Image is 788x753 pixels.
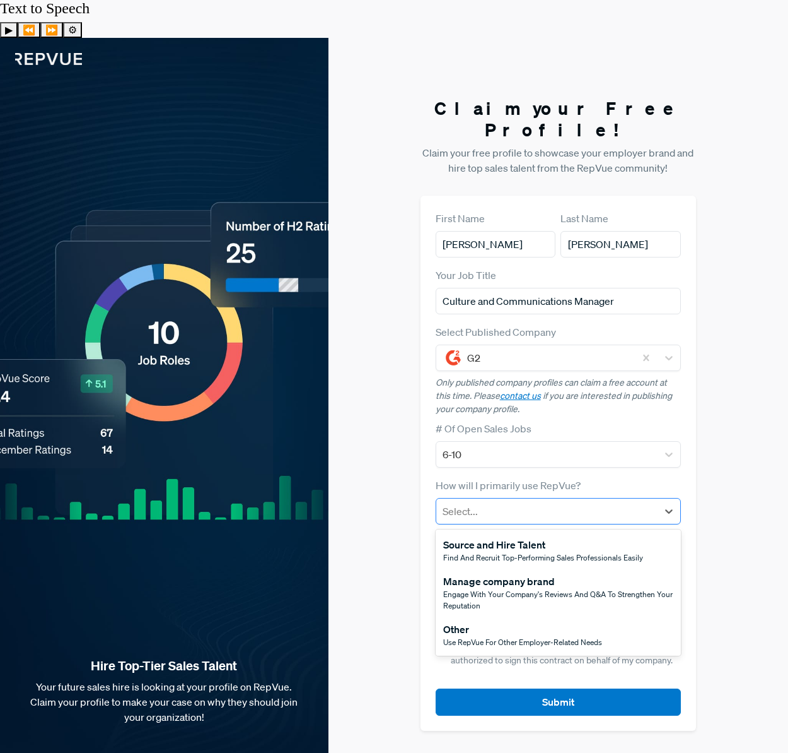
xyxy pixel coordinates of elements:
label: Your Job Title [436,268,496,283]
button: Settings [63,22,82,38]
label: Select Published Company [436,324,556,340]
div: Source and Hire Talent [443,537,643,552]
div: Manage company brand [443,574,674,589]
span: Find and recruit top-performing sales professionals easily [443,552,643,563]
span: Engage with your company's reviews and Q&A to strengthen your reputation [443,589,673,611]
button: Forward [40,22,63,38]
h3: Claim your Free Profile! [420,98,697,140]
button: Submit [436,689,681,716]
label: First Name [436,211,485,226]
p: Your future sales hire is looking at your profile on RepVue. Claim your profile to make your case... [20,679,308,725]
label: # Of Open Sales Jobs [436,421,531,436]
label: How will I primarily use RepVue? [436,478,581,493]
input: First Name [436,231,556,258]
label: Last Name [560,211,608,226]
p: Claim your free profile to showcase your employer brand and hire top sales talent from the RepVue... [420,145,697,175]
input: Title [436,288,681,314]
span: Use RepVue for other employer-related needs [443,637,602,648]
img: G2 [446,350,461,365]
input: Last Name [560,231,681,258]
div: Other [443,622,602,637]
p: Only published company profiles can claim a free account at this time. Please if you are interest... [436,376,681,416]
strong: Hire Top-Tier Sales Talent [20,658,308,674]
button: Previous [18,22,40,38]
a: contact us [500,390,541,401]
